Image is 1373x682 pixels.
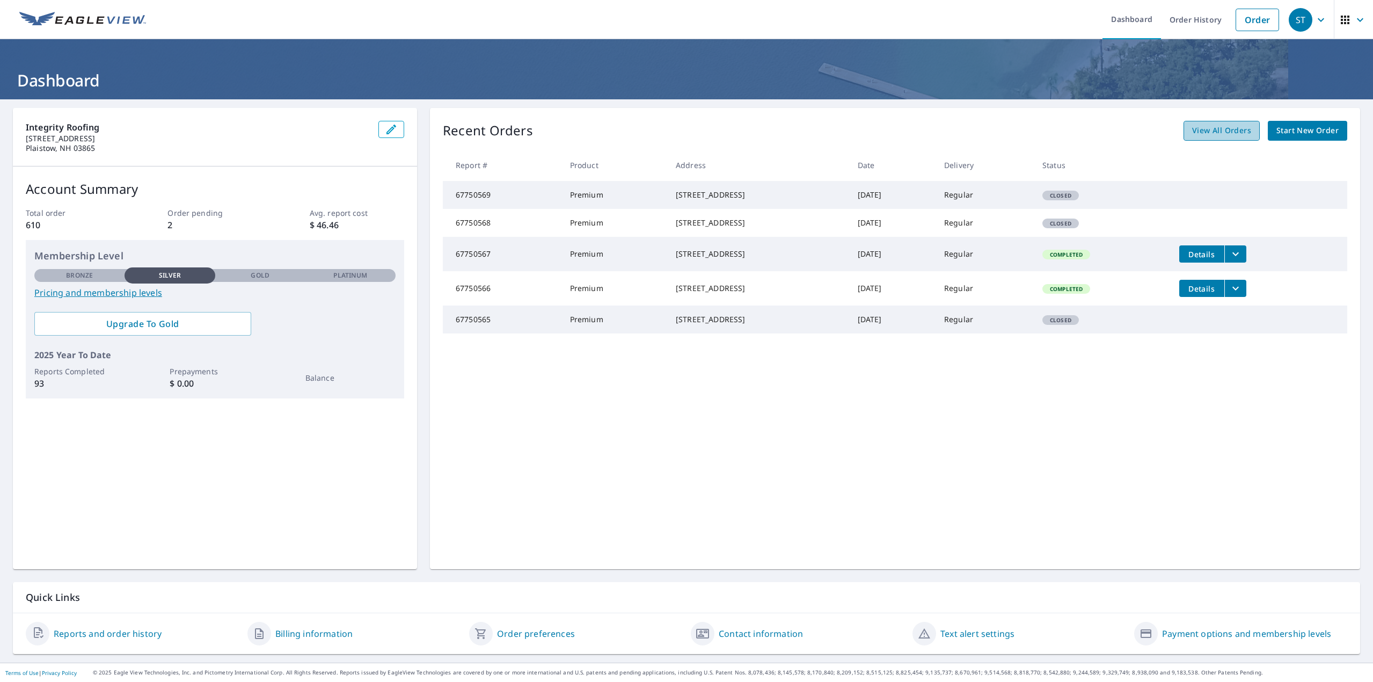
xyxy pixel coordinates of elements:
p: 610 [26,219,120,231]
p: Reports Completed [34,366,125,377]
p: Total order [26,207,120,219]
td: [DATE] [849,209,936,237]
p: Gold [251,271,269,280]
th: Report # [443,149,561,181]
p: Avg. report cost [310,207,404,219]
td: [DATE] [849,271,936,306]
a: Upgrade To Gold [34,312,251,336]
p: Membership Level [34,249,396,263]
td: Premium [561,271,667,306]
p: Integrity Roofing [26,121,370,134]
span: Start New Order [1276,124,1339,137]
p: Recent Orders [443,121,533,141]
td: Premium [561,181,667,209]
p: $ 0.00 [170,377,260,390]
a: Pricing and membership levels [34,286,396,299]
td: 67750566 [443,271,561,306]
td: Regular [936,209,1034,237]
p: Platinum [333,271,367,280]
button: filesDropdownBtn-67750567 [1224,245,1246,263]
div: [STREET_ADDRESS] [676,314,841,325]
p: Order pending [167,207,262,219]
p: Prepayments [170,366,260,377]
p: Account Summary [26,179,404,199]
span: View All Orders [1192,124,1251,137]
td: [DATE] [849,237,936,271]
td: Regular [936,181,1034,209]
p: Bronze [66,271,93,280]
th: Delivery [936,149,1034,181]
a: View All Orders [1184,121,1260,141]
div: [STREET_ADDRESS] [676,249,841,259]
a: Start New Order [1268,121,1347,141]
p: Quick Links [26,591,1347,604]
img: EV Logo [19,12,146,28]
td: [DATE] [849,181,936,209]
a: Text alert settings [940,627,1014,640]
button: filesDropdownBtn-67750566 [1224,280,1246,297]
span: Completed [1043,251,1089,258]
p: © 2025 Eagle View Technologies, Inc. and Pictometry International Corp. All Rights Reserved. Repo... [93,669,1368,677]
span: Closed [1043,192,1078,199]
span: Details [1186,284,1218,294]
div: [STREET_ADDRESS] [676,217,841,228]
p: 2 [167,219,262,231]
p: Silver [159,271,181,280]
div: ST [1289,8,1312,32]
a: Contact information [719,627,803,640]
td: Regular [936,237,1034,271]
span: Details [1186,249,1218,259]
h1: Dashboard [13,69,1360,91]
a: Order [1236,9,1279,31]
div: [STREET_ADDRESS] [676,283,841,294]
span: Upgrade To Gold [43,318,243,330]
td: Regular [936,271,1034,306]
td: Premium [561,306,667,333]
a: Order preferences [497,627,575,640]
span: Closed [1043,220,1078,227]
a: Privacy Policy [42,669,77,677]
td: Premium [561,209,667,237]
th: Date [849,149,936,181]
td: 67750565 [443,306,561,333]
th: Address [667,149,849,181]
a: Payment options and membership levels [1162,627,1331,640]
td: [DATE] [849,306,936,333]
td: Regular [936,306,1034,333]
td: Premium [561,237,667,271]
span: Closed [1043,316,1078,324]
th: Status [1034,149,1171,181]
button: detailsBtn-67750567 [1179,245,1224,263]
td: 67750568 [443,209,561,237]
p: 93 [34,377,125,390]
p: | [5,670,77,676]
p: Balance [305,372,396,383]
a: Billing information [275,627,353,640]
span: Completed [1043,285,1089,293]
p: [STREET_ADDRESS] [26,134,370,143]
button: detailsBtn-67750566 [1179,280,1224,297]
td: 67750569 [443,181,561,209]
p: Plaistow, NH 03865 [26,143,370,153]
div: [STREET_ADDRESS] [676,190,841,200]
p: 2025 Year To Date [34,349,396,361]
p: $ 46.46 [310,219,404,231]
a: Terms of Use [5,669,39,677]
th: Product [561,149,667,181]
a: Reports and order history [54,627,162,640]
td: 67750567 [443,237,561,271]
